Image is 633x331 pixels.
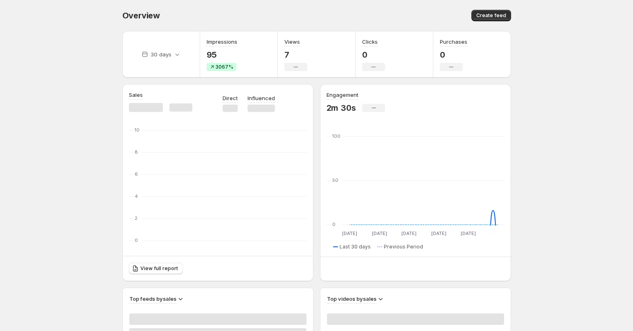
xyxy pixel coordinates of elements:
[207,50,237,60] p: 95
[223,94,238,102] p: Direct
[431,230,446,236] text: [DATE]
[332,177,338,183] text: 50
[135,171,138,177] text: 6
[135,215,137,221] text: 2
[342,230,357,236] text: [DATE]
[284,38,300,46] h3: Views
[332,221,336,227] text: 0
[207,38,237,46] h3: Impressions
[216,64,233,70] span: 3067%
[327,295,376,303] h3: Top videos by sales
[461,230,476,236] text: [DATE]
[332,133,340,139] text: 100
[362,38,378,46] h3: Clicks
[284,50,307,60] p: 7
[135,237,138,243] text: 0
[440,38,467,46] h3: Purchases
[401,230,417,236] text: [DATE]
[340,244,371,250] span: Last 30 days
[327,103,356,113] p: 2m 30s
[384,244,423,250] span: Previous Period
[372,230,387,236] text: [DATE]
[135,149,138,155] text: 8
[476,12,506,19] span: Create feed
[440,50,467,60] p: 0
[327,91,358,99] h3: Engagement
[122,11,160,20] span: Overview
[129,263,183,274] a: View full report
[140,265,178,272] span: View full report
[129,91,143,99] h3: Sales
[135,127,140,133] text: 10
[248,94,275,102] p: Influenced
[151,50,171,58] p: 30 days
[471,10,511,21] button: Create feed
[135,193,138,199] text: 4
[362,50,385,60] p: 0
[129,295,176,303] h3: Top feeds by sales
